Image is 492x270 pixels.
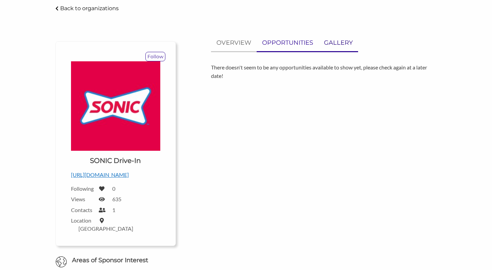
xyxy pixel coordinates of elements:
h6: Areas of Sponsor Interest [50,256,181,265]
h1: SONIC Drive-In [90,156,141,165]
p: Follow [146,52,165,61]
label: 0 [112,185,115,192]
img: SONIC Drive-In Logo [71,61,160,151]
p: GALLERY [324,38,353,48]
label: Contacts [71,207,95,213]
p: There doesn't seem to be any opportunities available to show yet, please check again at a later d... [211,63,437,80]
label: 1 [112,207,115,213]
label: Views [71,196,95,202]
label: 635 [112,196,121,202]
label: Following [71,185,95,192]
p: OVERVIEW [216,38,251,48]
label: Location [71,217,95,224]
p: Back to organizations [60,5,119,12]
img: Globe Icon [55,256,67,268]
label: [GEOGRAPHIC_DATA] [78,225,133,232]
p: [URL][DOMAIN_NAME] [71,170,160,179]
p: OPPORTUNITIES [262,38,313,48]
